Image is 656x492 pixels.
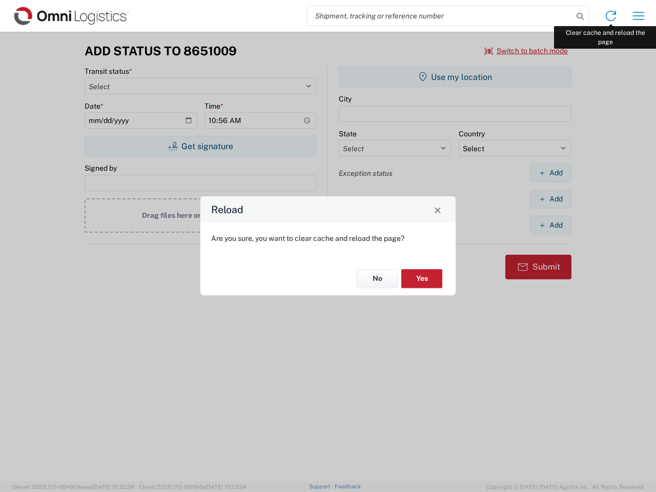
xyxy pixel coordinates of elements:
p: Are you sure, you want to clear cache and reload the page? [211,234,445,243]
button: Yes [401,269,442,288]
button: Close [430,202,445,217]
button: No [357,269,398,288]
input: Shipment, tracking or reference number [307,6,573,26]
h4: Reload [211,202,243,217]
